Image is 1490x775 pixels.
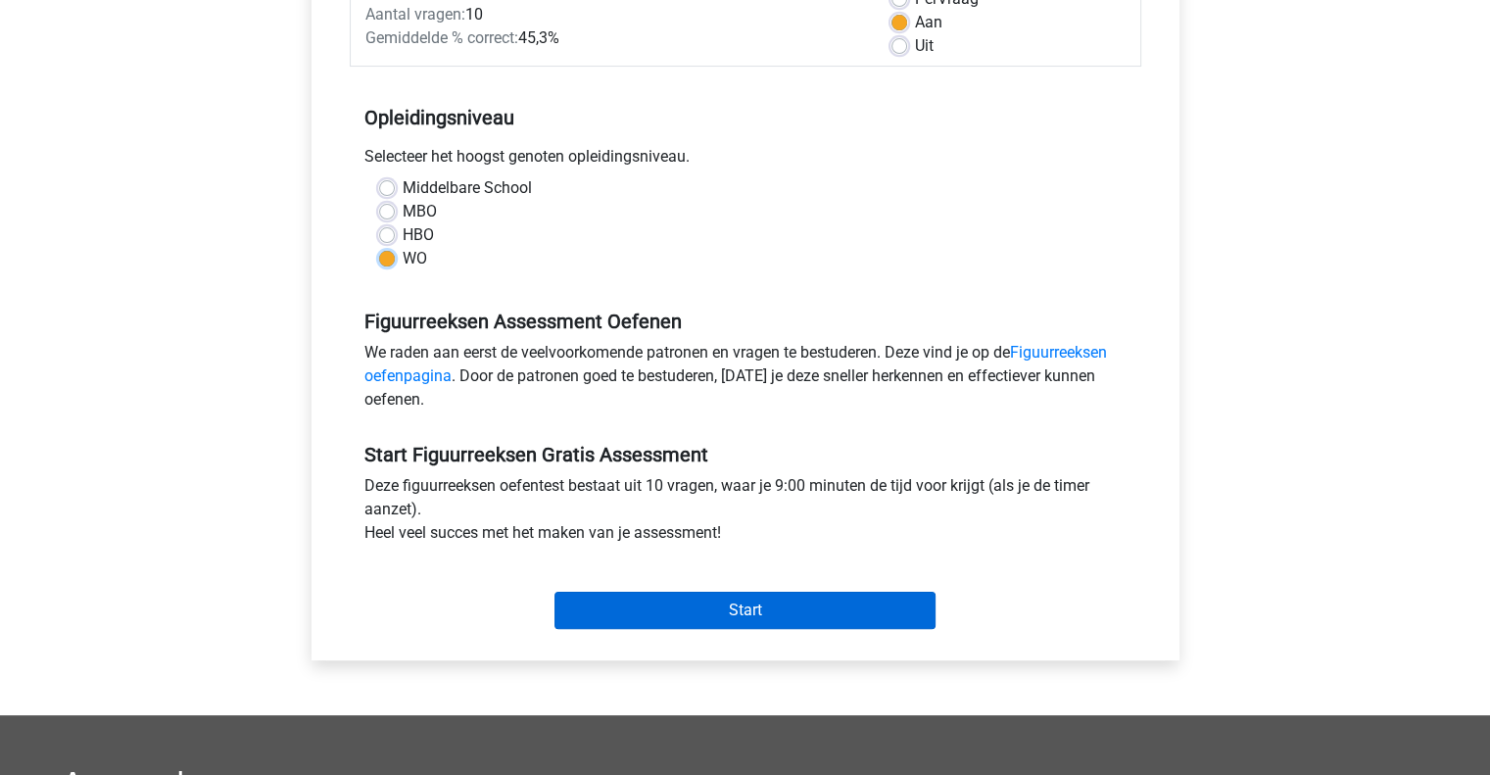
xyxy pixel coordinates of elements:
[351,3,877,26] div: 10
[350,341,1141,419] div: We raden aan eerst de veelvoorkomende patronen en vragen te bestuderen. Deze vind je op de . Door...
[403,223,434,247] label: HBO
[403,176,532,200] label: Middelbare School
[915,34,934,58] label: Uit
[365,28,518,47] span: Gemiddelde % correct:
[350,145,1141,176] div: Selecteer het hoogst genoten opleidingsniveau.
[403,247,427,270] label: WO
[364,310,1127,333] h5: Figuurreeksen Assessment Oefenen
[364,443,1127,466] h5: Start Figuurreeksen Gratis Assessment
[351,26,877,50] div: 45,3%
[403,200,437,223] label: MBO
[350,474,1141,553] div: Deze figuurreeksen oefentest bestaat uit 10 vragen, waar je 9:00 minuten de tijd voor krijgt (als...
[915,11,942,34] label: Aan
[365,5,465,24] span: Aantal vragen:
[554,592,936,629] input: Start
[364,98,1127,137] h5: Opleidingsniveau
